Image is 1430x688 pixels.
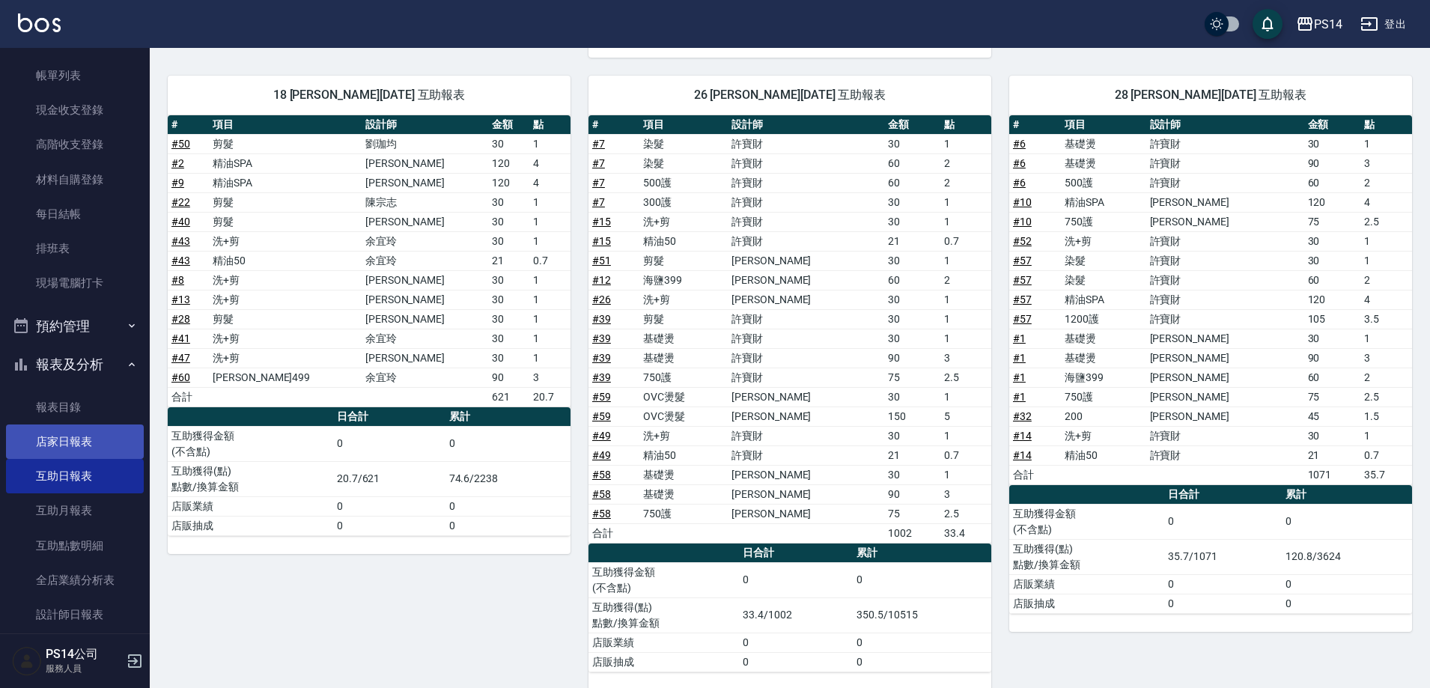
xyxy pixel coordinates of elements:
[209,153,362,173] td: 精油SPA
[1360,407,1412,426] td: 1.5
[209,115,362,135] th: 項目
[1009,115,1061,135] th: #
[592,177,605,189] a: #7
[1146,309,1304,329] td: 許寶財
[884,368,940,387] td: 75
[592,196,605,208] a: #7
[940,270,991,290] td: 2
[168,387,209,407] td: 合計
[6,459,144,493] a: 互助日報表
[639,115,728,135] th: 項目
[728,329,884,348] td: 許寶財
[1146,134,1304,153] td: 許寶財
[445,426,571,461] td: 0
[639,251,728,270] td: 剪髮
[1061,173,1146,192] td: 500護
[1360,251,1412,270] td: 1
[488,387,529,407] td: 621
[1061,270,1146,290] td: 染髮
[529,134,571,153] td: 1
[6,529,144,563] a: 互助點數明細
[1061,407,1146,426] td: 200
[209,251,362,270] td: 精油50
[728,309,884,329] td: 許寶財
[209,368,362,387] td: [PERSON_NAME]499
[362,134,488,153] td: 劉珈均
[1013,216,1032,228] a: #10
[940,329,991,348] td: 1
[940,115,991,135] th: 點
[639,368,728,387] td: 750護
[1013,255,1032,267] a: #57
[1360,212,1412,231] td: 2.5
[592,449,611,461] a: #49
[1360,270,1412,290] td: 2
[529,329,571,348] td: 1
[639,426,728,445] td: 洗+剪
[529,309,571,329] td: 1
[884,290,940,309] td: 30
[6,58,144,93] a: 帳單列表
[592,157,605,169] a: #7
[362,192,488,212] td: 陳宗志
[1304,115,1361,135] th: 金額
[592,410,611,422] a: #59
[209,192,362,212] td: 剪髮
[884,115,940,135] th: 金額
[1061,290,1146,309] td: 精油SPA
[592,332,611,344] a: #39
[940,153,991,173] td: 2
[6,162,144,197] a: 材料自購登錄
[940,231,991,251] td: 0.7
[1360,445,1412,465] td: 0.7
[171,293,190,305] a: #13
[639,445,728,465] td: 精油50
[884,329,940,348] td: 30
[639,192,728,212] td: 300護
[728,368,884,387] td: 許寶財
[728,465,884,484] td: [PERSON_NAME]
[529,270,571,290] td: 1
[529,115,571,135] th: 點
[884,173,940,192] td: 60
[1304,309,1361,329] td: 105
[1061,348,1146,368] td: 基礎燙
[6,563,144,597] a: 全店業績分析表
[1061,309,1146,329] td: 1200護
[1061,231,1146,251] td: 洗+剪
[940,173,991,192] td: 2
[728,153,884,173] td: 許寶財
[1061,426,1146,445] td: 洗+剪
[1013,449,1032,461] a: #14
[940,368,991,387] td: 2.5
[1013,196,1032,208] a: #10
[1360,309,1412,329] td: 3.5
[6,93,144,127] a: 現金收支登錄
[171,157,184,169] a: #2
[488,231,529,251] td: 30
[1253,9,1283,39] button: save
[529,192,571,212] td: 1
[1013,391,1026,403] a: #1
[1027,88,1394,103] span: 28 [PERSON_NAME][DATE] 互助報表
[940,134,991,153] td: 1
[168,115,571,407] table: a dense table
[592,293,611,305] a: #26
[171,177,184,189] a: #9
[1304,134,1361,153] td: 30
[488,153,529,173] td: 120
[1146,348,1304,368] td: [PERSON_NAME]
[209,309,362,329] td: 剪髮
[171,235,190,247] a: #43
[1360,329,1412,348] td: 1
[1009,115,1412,485] table: a dense table
[1061,445,1146,465] td: 精油50
[1146,192,1304,212] td: [PERSON_NAME]
[529,368,571,387] td: 3
[488,212,529,231] td: 30
[1146,445,1304,465] td: 許寶財
[1304,290,1361,309] td: 120
[12,646,42,676] img: Person
[1304,231,1361,251] td: 30
[588,115,991,544] table: a dense table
